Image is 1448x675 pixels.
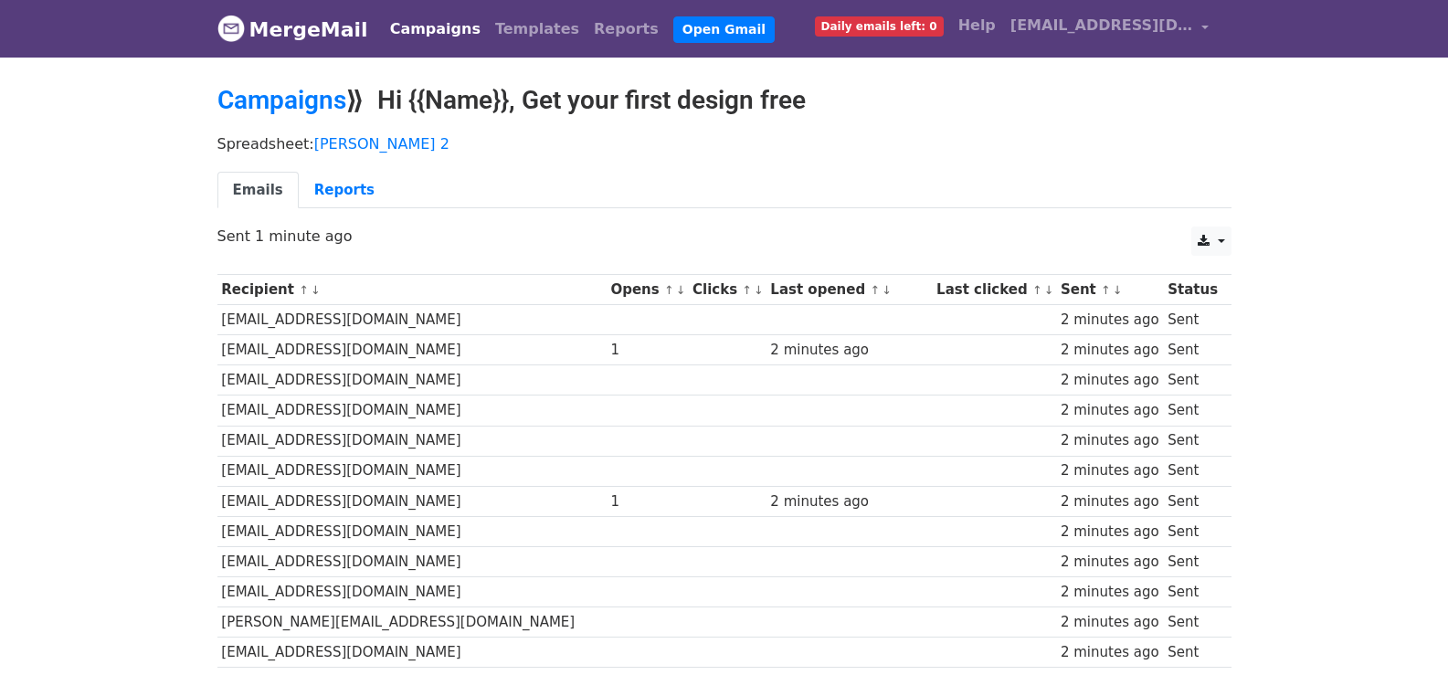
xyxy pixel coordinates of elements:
th: Last clicked [932,275,1056,305]
td: Sent [1163,607,1221,638]
td: [EMAIL_ADDRESS][DOMAIN_NAME] [217,577,607,607]
td: Sent [1163,426,1221,456]
a: Templates [488,11,587,47]
a: ↓ [882,283,892,297]
div: 2 minutes ago [1061,370,1159,391]
div: 2 minutes ago [1061,612,1159,633]
a: ↓ [1044,283,1054,297]
td: [EMAIL_ADDRESS][DOMAIN_NAME] [217,516,607,546]
a: ↑ [299,283,309,297]
div: 2 minutes ago [1061,491,1159,512]
img: MergeMail logo [217,15,245,42]
h2: ⟫ Hi {{Name}}, Get your first design free [217,85,1231,116]
a: MergeMail [217,10,368,48]
a: ↓ [676,283,686,297]
td: [PERSON_NAME][EMAIL_ADDRESS][DOMAIN_NAME] [217,607,607,638]
td: [EMAIL_ADDRESS][DOMAIN_NAME] [217,426,607,456]
a: ↑ [664,283,674,297]
a: Reports [299,172,390,209]
a: [EMAIL_ADDRESS][DOMAIN_NAME] [1003,7,1217,50]
a: Reports [587,11,666,47]
td: [EMAIL_ADDRESS][DOMAIN_NAME] [217,456,607,486]
div: 2 minutes ago [1061,400,1159,421]
td: Sent [1163,335,1221,365]
div: 2 minutes ago [1061,522,1159,543]
td: Sent [1163,365,1221,396]
td: Sent [1163,305,1221,335]
span: Daily emails left: 0 [815,16,944,37]
a: ↑ [870,283,880,297]
td: Sent [1163,577,1221,607]
a: ↑ [1101,283,1111,297]
a: Open Gmail [673,16,775,43]
td: Sent [1163,546,1221,576]
div: 2 minutes ago [770,491,927,512]
th: Opens [607,275,689,305]
a: ↑ [1032,283,1042,297]
a: Emails [217,172,299,209]
div: 2 minutes ago [1061,460,1159,481]
div: 2 minutes ago [1061,582,1159,603]
a: Campaigns [217,85,346,115]
td: Sent [1163,396,1221,426]
th: Status [1163,275,1221,305]
td: Sent [1163,516,1221,546]
div: 2 minutes ago [1061,552,1159,573]
p: Sent 1 minute ago [217,227,1231,246]
div: 2 minutes ago [1061,642,1159,663]
span: [EMAIL_ADDRESS][DOMAIN_NAME] [1010,15,1193,37]
a: Campaigns [383,11,488,47]
a: ↓ [754,283,764,297]
div: 2 minutes ago [1061,310,1159,331]
td: Sent [1163,638,1221,668]
a: Daily emails left: 0 [808,7,951,44]
div: 2 minutes ago [1061,430,1159,451]
div: 1 [610,491,683,512]
td: Sent [1163,456,1221,486]
th: Sent [1056,275,1163,305]
p: Spreadsheet: [217,134,1231,153]
th: Clicks [688,275,766,305]
div: 2 minutes ago [1061,340,1159,361]
td: [EMAIL_ADDRESS][DOMAIN_NAME] [217,365,607,396]
a: ↓ [1113,283,1123,297]
td: Sent [1163,486,1221,516]
a: Help [951,7,1003,44]
td: [EMAIL_ADDRESS][DOMAIN_NAME] [217,396,607,426]
td: [EMAIL_ADDRESS][DOMAIN_NAME] [217,335,607,365]
a: [PERSON_NAME] 2 [314,135,449,153]
td: [EMAIL_ADDRESS][DOMAIN_NAME] [217,546,607,576]
td: [EMAIL_ADDRESS][DOMAIN_NAME] [217,305,607,335]
th: Recipient [217,275,607,305]
td: [EMAIL_ADDRESS][DOMAIN_NAME] [217,638,607,668]
th: Last opened [766,275,933,305]
div: 1 [610,340,683,361]
td: [EMAIL_ADDRESS][DOMAIN_NAME] [217,486,607,516]
a: ↓ [311,283,321,297]
a: ↑ [742,283,752,297]
div: 2 minutes ago [770,340,927,361]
